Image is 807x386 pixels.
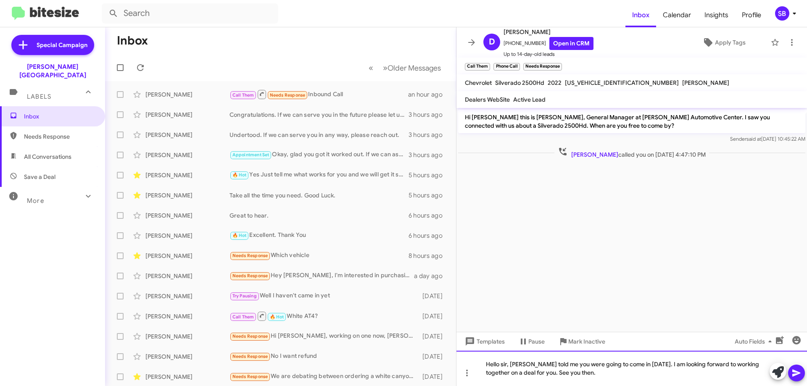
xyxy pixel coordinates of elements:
[458,110,805,133] p: Hi [PERSON_NAME] this is [PERSON_NAME], General Manager at [PERSON_NAME] Automotive Center. I saw...
[24,112,95,121] span: Inbox
[565,79,679,87] span: [US_VEHICLE_IDENTIFICATION_NUMBER]
[378,59,446,76] button: Next
[768,6,798,21] button: SB
[229,372,418,381] div: We are debating between ordering a white canyon denali 2026 or just getting a 2025 white canyon d...
[27,197,44,205] span: More
[735,3,768,27] a: Profile
[512,334,551,349] button: Pause
[489,35,495,49] span: D
[409,231,449,240] div: 6 hours ago
[364,59,378,76] button: Previous
[232,293,257,299] span: Try Pausing
[504,27,593,37] span: [PERSON_NAME]
[465,63,490,71] small: Call Them
[232,314,254,320] span: Call Them
[571,151,618,158] span: [PERSON_NAME]
[229,331,418,341] div: Hi [PERSON_NAME], working on one now, [PERSON_NAME]
[229,89,408,100] div: Inbound Call
[232,333,268,339] span: Needs Response
[145,272,229,280] div: [PERSON_NAME]
[680,35,767,50] button: Apply Tags
[551,334,612,349] button: Mark Inactive
[145,373,229,381] div: [PERSON_NAME]
[232,374,268,379] span: Needs Response
[145,171,229,179] div: [PERSON_NAME]
[456,351,807,386] div: Hello sir, [PERSON_NAME] told me you were going to come in [DATE]. I am looking forward to workin...
[232,172,247,178] span: 🔥 Hot
[554,147,709,159] span: called you on [DATE] 4:47:10 PM
[775,6,789,21] div: SB
[418,352,449,361] div: [DATE]
[145,211,229,220] div: [PERSON_NAME]
[746,136,761,142] span: said at
[102,3,278,24] input: Search
[504,50,593,58] span: Up to 14-day-old leads
[549,37,593,50] a: Open in CRM
[369,63,373,73] span: «
[229,110,409,119] div: Congratulations. If we can serve you in the future please let us know.
[145,191,229,200] div: [PERSON_NAME]
[145,292,229,300] div: [PERSON_NAME]
[232,152,269,158] span: Appointment Set
[528,334,545,349] span: Pause
[409,110,449,119] div: 3 hours ago
[229,211,409,220] div: Great to hear.
[463,334,505,349] span: Templates
[145,312,229,320] div: [PERSON_NAME]
[145,332,229,341] div: [PERSON_NAME]
[409,252,449,260] div: 8 hours ago
[229,352,418,361] div: No I want refund
[364,59,446,76] nav: Page navigation example
[145,151,229,159] div: [PERSON_NAME]
[465,79,492,87] span: Chevrolet
[409,131,449,139] div: 3 hours ago
[24,152,71,161] span: All Conversations
[145,252,229,260] div: [PERSON_NAME]
[232,354,268,359] span: Needs Response
[145,110,229,119] div: [PERSON_NAME]
[493,63,520,71] small: Phone Call
[145,131,229,139] div: [PERSON_NAME]
[24,173,55,181] span: Save a Deal
[728,334,782,349] button: Auto Fields
[229,271,414,281] div: Hey [PERSON_NAME], I'm interested in purchasing one of your sierra 1500 AT4s Stock# 260020 and wo...
[409,171,449,179] div: 5 hours ago
[408,90,449,99] div: an hour ago
[229,311,418,321] div: White AT4?
[418,292,449,300] div: [DATE]
[715,35,746,50] span: Apply Tags
[414,272,449,280] div: a day ago
[383,63,388,73] span: »
[24,132,95,141] span: Needs Response
[523,63,562,71] small: Needs Response
[229,231,409,240] div: Excellent. Thank You
[270,314,284,320] span: 🔥 Hot
[229,170,409,180] div: Yes Just tell me what works for you and we will get it schedule it.
[409,211,449,220] div: 6 hours ago
[548,79,562,87] span: 2022
[145,90,229,99] div: [PERSON_NAME]
[504,37,593,50] span: [PHONE_NUMBER]
[409,151,449,159] div: 3 hours ago
[656,3,698,27] a: Calendar
[145,231,229,240] div: [PERSON_NAME]
[232,253,268,258] span: Needs Response
[513,96,546,103] span: Active Lead
[418,312,449,320] div: [DATE]
[229,291,418,301] div: Well I haven't came in yet
[625,3,656,27] a: Inbox
[456,334,512,349] button: Templates
[145,352,229,361] div: [PERSON_NAME]
[37,41,87,49] span: Special Campaign
[682,79,729,87] span: [PERSON_NAME]
[388,63,441,73] span: Older Messages
[232,233,247,238] span: 🔥 Hot
[465,96,510,103] span: Dealers WebSite
[568,334,605,349] span: Mark Inactive
[232,273,268,278] span: Needs Response
[229,150,409,160] div: Okay, glad you got it worked out. If we can assist you in the future, please let us know.
[11,35,94,55] a: Special Campaign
